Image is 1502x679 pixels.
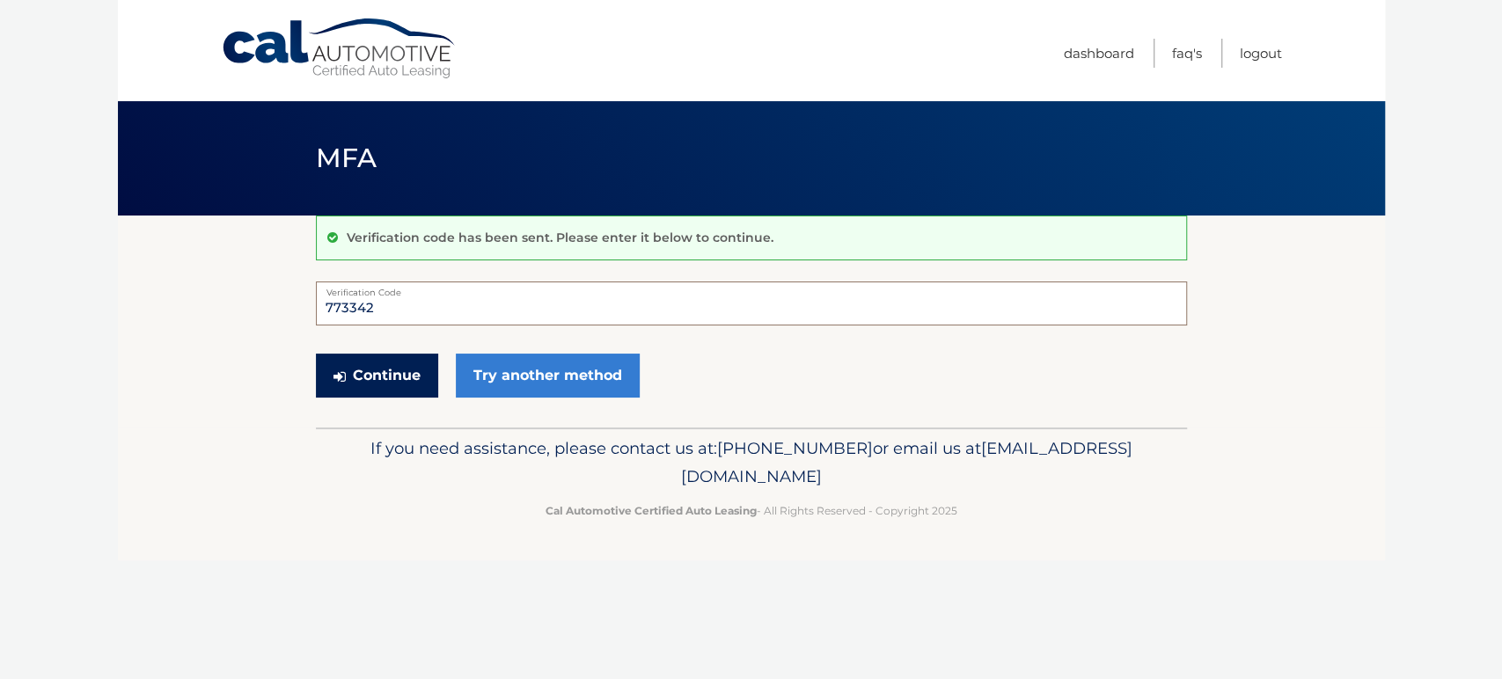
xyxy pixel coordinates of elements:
[327,501,1176,520] p: - All Rights Reserved - Copyright 2025
[1240,39,1282,68] a: Logout
[1064,39,1134,68] a: Dashboard
[681,438,1132,486] span: [EMAIL_ADDRESS][DOMAIN_NAME]
[221,18,458,80] a: Cal Automotive
[1172,39,1202,68] a: FAQ's
[316,281,1187,325] input: Verification Code
[456,354,640,398] a: Try another method
[327,434,1176,491] p: If you need assistance, please contact us at: or email us at
[316,281,1187,296] label: Verification Code
[316,354,438,398] button: Continue
[347,230,773,245] p: Verification code has been sent. Please enter it below to continue.
[717,438,873,458] span: [PHONE_NUMBER]
[316,142,377,174] span: MFA
[546,504,757,517] strong: Cal Automotive Certified Auto Leasing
